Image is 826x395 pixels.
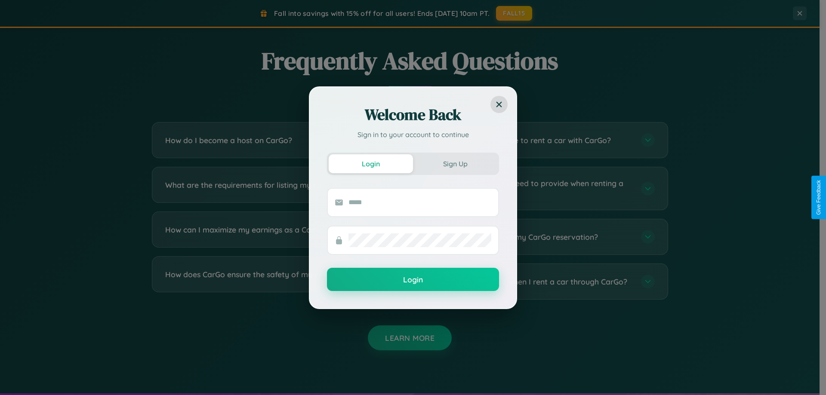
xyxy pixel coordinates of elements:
[327,268,499,291] button: Login
[327,104,499,125] h2: Welcome Back
[329,154,413,173] button: Login
[816,180,822,215] div: Give Feedback
[413,154,497,173] button: Sign Up
[327,129,499,140] p: Sign in to your account to continue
